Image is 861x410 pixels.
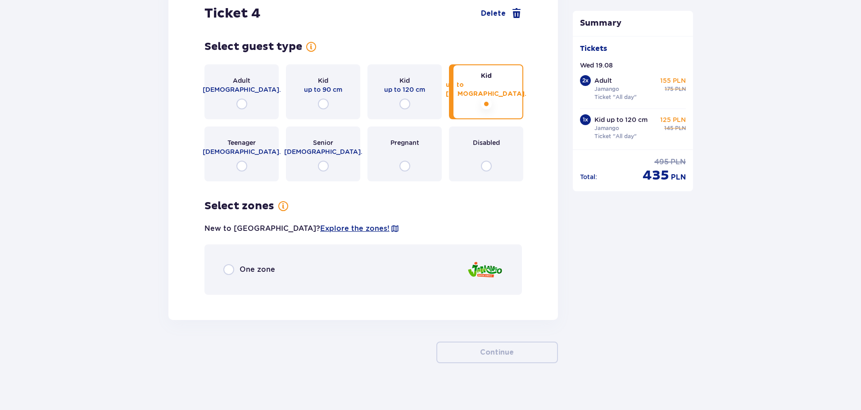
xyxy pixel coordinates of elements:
a: Delete [481,8,522,19]
p: Ticket "All day" [594,132,637,140]
h2: Ticket 4 [204,5,261,22]
div: 2 x [580,75,591,86]
span: up to 120 cm [384,85,425,94]
span: PLN [671,172,686,182]
p: Jamango [594,85,619,93]
span: [DEMOGRAPHIC_DATA]. [284,147,363,156]
span: Senior [313,138,333,147]
p: 125 PLN [660,115,686,124]
p: Ticket "All day" [594,93,637,101]
span: Teenager [227,138,256,147]
span: [DEMOGRAPHIC_DATA]. [203,147,281,156]
p: Adult [594,76,612,85]
span: 175 [665,85,673,93]
span: 495 [654,157,669,167]
span: One zone [240,265,275,275]
span: [DEMOGRAPHIC_DATA]. [203,85,281,94]
span: Pregnant [390,138,419,147]
p: Wed 19.08 [580,61,613,70]
span: up to [DEMOGRAPHIC_DATA]. [446,81,526,99]
span: Kid [318,76,328,85]
span: Kid [399,76,410,85]
p: Summary [573,18,693,29]
span: PLN [671,157,686,167]
span: PLN [675,124,686,132]
p: Continue [480,347,514,357]
p: Total : [580,172,597,181]
span: up to 90 cm [304,85,342,94]
img: Jamango [467,257,503,283]
h3: Select zones [204,199,274,213]
span: PLN [675,85,686,93]
a: Explore the zones! [320,224,390,234]
span: Adult [233,76,250,85]
button: Continue [436,342,558,363]
span: Kid [481,72,492,81]
p: Kid up to 120 cm [594,115,648,124]
span: 145 [664,124,673,132]
p: Tickets [580,44,607,54]
h3: Select guest type [204,40,302,54]
p: New to [GEOGRAPHIC_DATA]? [204,224,399,234]
span: Disabled [473,138,500,147]
p: 155 PLN [660,76,686,85]
div: 1 x [580,114,591,125]
span: Delete [481,9,506,18]
p: Jamango [594,124,619,132]
span: 435 [643,167,669,184]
